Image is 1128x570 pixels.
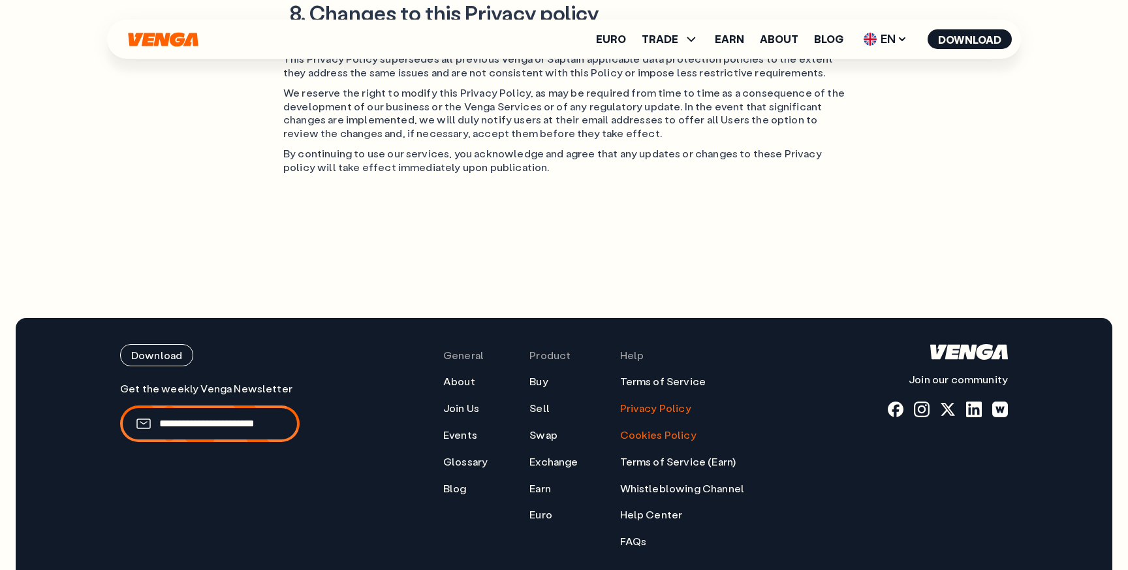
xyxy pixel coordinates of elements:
[620,508,683,522] a: Help Center
[620,375,706,388] a: Terms of Service
[443,402,479,415] a: Join Us
[966,402,982,417] a: linkedin
[596,34,626,44] a: Euro
[529,428,557,442] a: Swap
[443,455,488,469] a: Glossary
[888,373,1008,387] p: Join our community
[940,402,956,417] a: x
[992,402,1008,417] a: warpcast
[529,508,552,522] a: Euro
[283,52,845,80] p: This Privacy Policy supersedes all previous Venga or Saptain applicable data protection policies ...
[928,29,1012,49] button: Download
[443,482,467,496] a: Blog
[529,482,551,496] a: Earn
[760,34,798,44] a: About
[529,455,578,469] a: Exchange
[620,455,736,469] a: Terms of Service (Earn)
[620,428,697,442] a: Cookies Policy
[120,344,300,366] a: Download
[864,33,877,46] img: flag-uk
[283,86,845,140] p: We reserve the right to modify this Privacy Policy, as may be required from time to time as a con...
[888,402,903,417] a: fb
[859,29,912,50] span: EN
[529,402,550,415] a: Sell
[443,375,475,388] a: About
[620,535,647,548] a: FAQs
[642,31,699,47] span: TRADE
[127,32,200,47] svg: Home
[715,34,744,44] a: Earn
[529,349,571,362] span: Product
[443,349,484,362] span: General
[620,402,691,415] a: Privacy Policy
[120,344,193,366] button: Download
[814,34,843,44] a: Blog
[443,428,477,442] a: Events
[283,147,845,174] p: By continuing to use our services, you acknowledge and agree that any updates or changes to these...
[620,482,745,496] a: Whistleblowing Channel
[529,375,548,388] a: Buy
[120,382,300,396] p: Get the weekly Venga Newsletter
[642,34,678,44] span: TRADE
[620,349,644,362] span: Help
[930,344,1008,360] svg: Home
[914,402,930,417] a: instagram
